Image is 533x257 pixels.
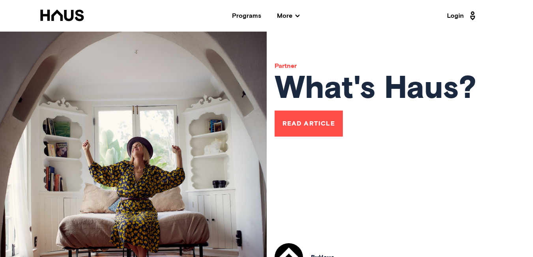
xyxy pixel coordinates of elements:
[277,13,299,19] span: More
[275,63,297,69] a: Partner
[275,111,343,137] a: Read Article
[447,9,478,22] a: Login
[275,73,477,105] h1: What's Haus?
[232,13,261,19] a: Programs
